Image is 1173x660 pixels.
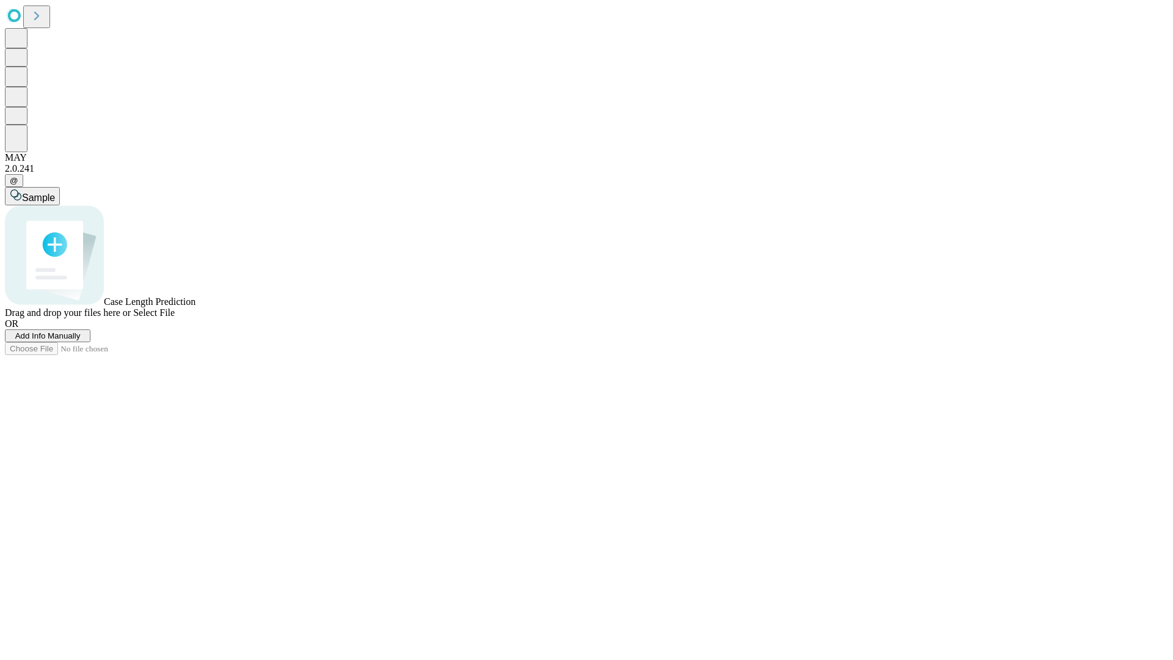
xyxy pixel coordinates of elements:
span: Case Length Prediction [104,296,195,307]
button: @ [5,174,23,187]
button: Add Info Manually [5,329,90,342]
div: 2.0.241 [5,163,1168,174]
span: Sample [22,193,55,203]
span: Drag and drop your files here or [5,307,131,318]
span: Select File [133,307,175,318]
div: MAY [5,152,1168,163]
span: Add Info Manually [15,331,81,340]
span: OR [5,318,18,329]
span: @ [10,176,18,185]
button: Sample [5,187,60,205]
